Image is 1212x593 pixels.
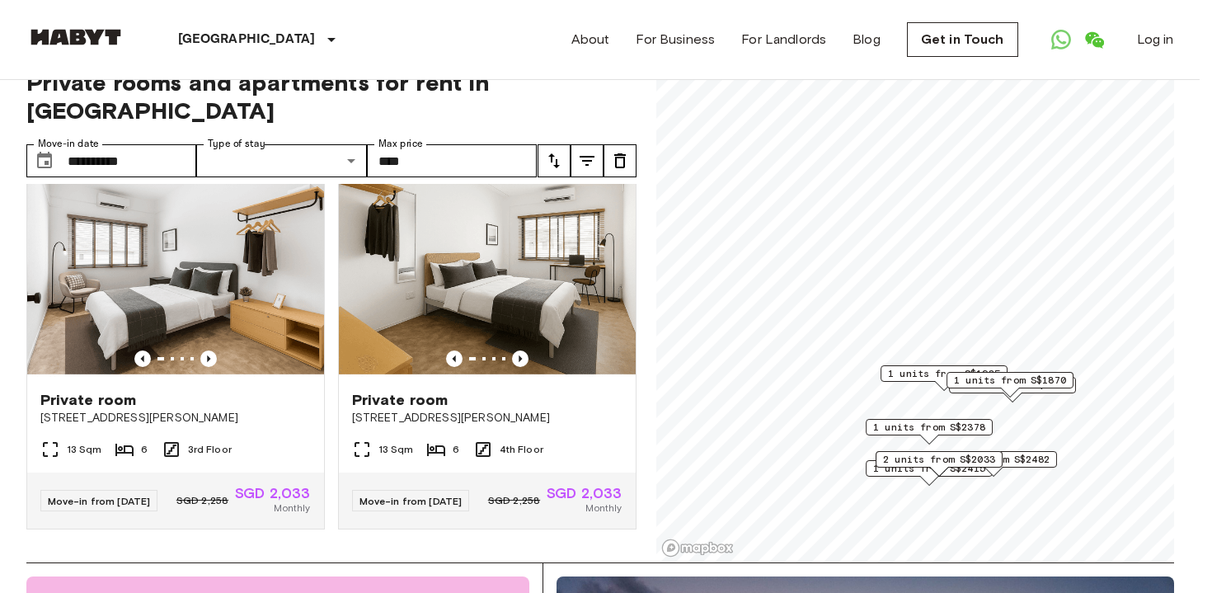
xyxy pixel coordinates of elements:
[500,442,543,457] span: 4th Floor
[27,179,324,377] img: Marketing picture of unit SG-01-079-001-05
[571,30,610,49] a: About
[656,49,1174,562] canvas: Map
[881,365,1008,391] div: Map marker
[352,390,449,410] span: Private room
[866,460,993,486] div: Map marker
[359,495,463,507] span: Move-in from [DATE]
[40,410,311,426] span: [STREET_ADDRESS][PERSON_NAME]
[866,419,993,445] div: Map marker
[208,137,265,151] label: Type of stay
[873,461,985,476] span: 1 units from S$2415
[38,137,99,151] label: Move-in date
[937,452,1050,467] span: 2 units from S$2482
[636,30,715,49] a: For Business
[876,451,1003,477] div: Map marker
[571,144,604,177] button: tune
[930,451,1057,477] div: Map marker
[48,495,151,507] span: Move-in from [DATE]
[888,366,1000,381] span: 1 units from S$1985
[488,493,540,508] span: SGD 2,258
[26,29,125,45] img: Habyt
[604,144,637,177] button: tune
[352,410,622,426] span: [STREET_ADDRESS][PERSON_NAME]
[339,179,636,377] img: Marketing picture of unit SG-01-080-001-06
[853,30,881,49] a: Blog
[28,144,61,177] button: Choose date, selected date is 18 Oct 2025
[949,377,1076,402] div: Map marker
[200,351,217,367] button: Previous image
[453,442,459,457] span: 6
[26,68,637,125] span: Private rooms and apartments for rent in [GEOGRAPHIC_DATA]
[176,493,228,508] span: SGD 2,258
[1045,23,1078,56] a: Open WhatsApp
[235,486,310,501] span: SGD 2,033
[512,351,528,367] button: Previous image
[538,144,571,177] button: tune
[378,137,423,151] label: Max price
[883,452,995,467] span: 2 units from S$2033
[178,30,316,49] p: [GEOGRAPHIC_DATA]
[378,442,414,457] span: 13 Sqm
[40,390,137,410] span: Private room
[741,30,826,49] a: For Landlords
[274,501,310,515] span: Monthly
[188,442,232,457] span: 3rd Floor
[661,539,734,558] a: Mapbox logo
[954,373,1066,388] span: 1 units from S$1870
[873,420,985,435] span: 1 units from S$2378
[1137,30,1174,49] a: Log in
[947,372,1073,398] div: Map marker
[1078,23,1111,56] a: Open WeChat
[134,351,151,367] button: Previous image
[67,442,102,457] span: 13 Sqm
[547,486,622,501] span: SGD 2,033
[446,351,463,367] button: Previous image
[907,22,1018,57] a: Get in Touch
[141,442,148,457] span: 6
[585,501,622,515] span: Monthly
